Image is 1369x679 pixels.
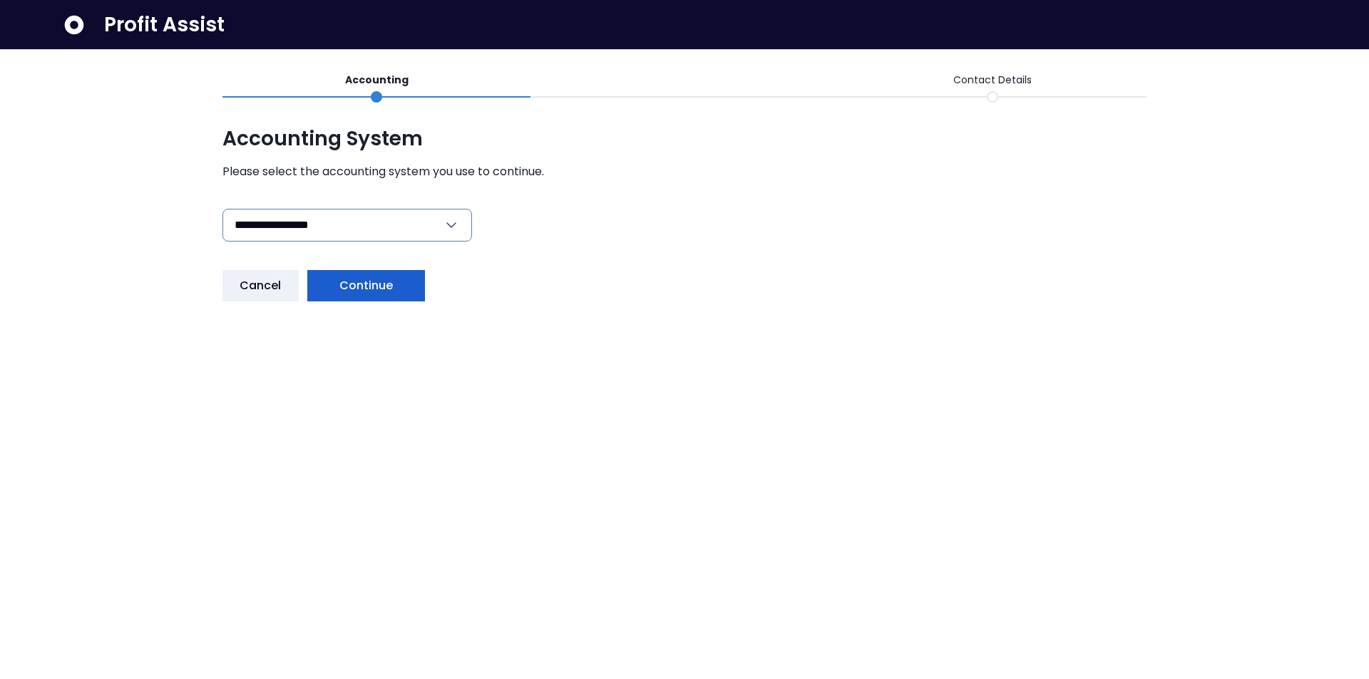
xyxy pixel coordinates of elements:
span: Please select the accounting system you use to continue. [222,163,1147,180]
span: Cancel [240,277,282,294]
button: Cancel [222,270,299,301]
p: Accounting [345,73,409,88]
span: Continue [339,277,394,294]
span: Profit Assist [104,12,225,38]
span: Accounting System [222,126,1147,152]
p: Contact Details [953,73,1032,88]
button: Continue [307,270,426,301]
